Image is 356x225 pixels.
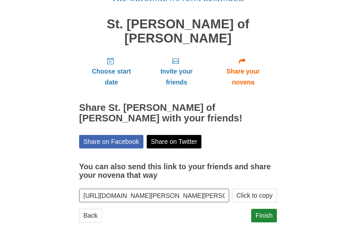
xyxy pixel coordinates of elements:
h3: You can also send this link to your friends and share your novena that way [79,163,277,180]
a: Share on Twitter [147,135,202,149]
button: Click to copy [232,189,277,203]
span: Choose start date [86,66,137,88]
a: Back [79,209,102,223]
h2: Share St. [PERSON_NAME] of [PERSON_NAME] with your friends! [79,103,277,124]
h1: St. [PERSON_NAME] of [PERSON_NAME] [79,17,277,46]
a: Choose start date [79,52,144,91]
a: Share your novena [209,52,277,91]
a: Share on Facebook [79,135,143,149]
span: Share your novena [216,66,270,88]
a: Finish [251,209,277,223]
a: Invite your friends [144,52,209,91]
span: Invite your friends [150,66,203,88]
